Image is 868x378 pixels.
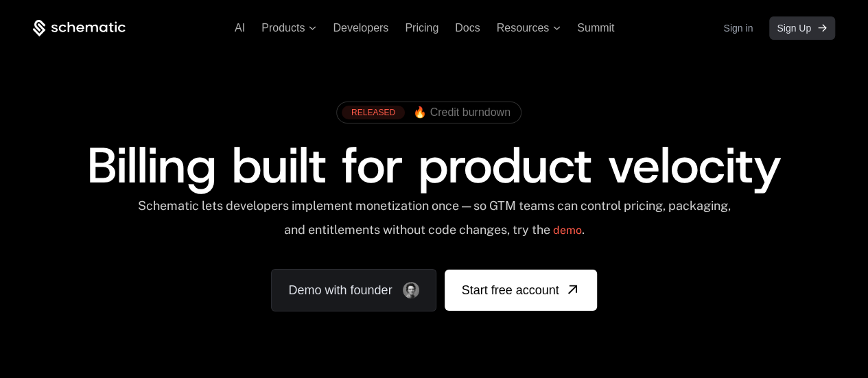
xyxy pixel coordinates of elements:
[777,21,811,35] span: Sign Up
[133,198,735,247] div: Schematic lets developers implement monetization once — so GTM teams can control pricing, packagi...
[445,270,596,311] a: [object Object]
[403,282,419,298] img: Founder
[723,17,753,39] a: Sign in
[497,22,549,34] span: Resources
[577,22,614,34] a: Summit
[342,106,511,119] a: [object Object],[object Object]
[461,281,559,300] span: Start free account
[769,16,835,40] a: [object Object]
[342,106,405,119] div: RELEASED
[333,22,388,34] a: Developers
[235,22,245,34] a: AI
[455,22,480,34] a: Docs
[552,214,581,247] a: demo
[405,22,438,34] a: Pricing
[261,22,305,34] span: Products
[413,106,511,119] span: 🔥 Credit burndown
[86,132,781,198] span: Billing built for product velocity
[271,269,436,311] a: Demo with founder, ,[object Object]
